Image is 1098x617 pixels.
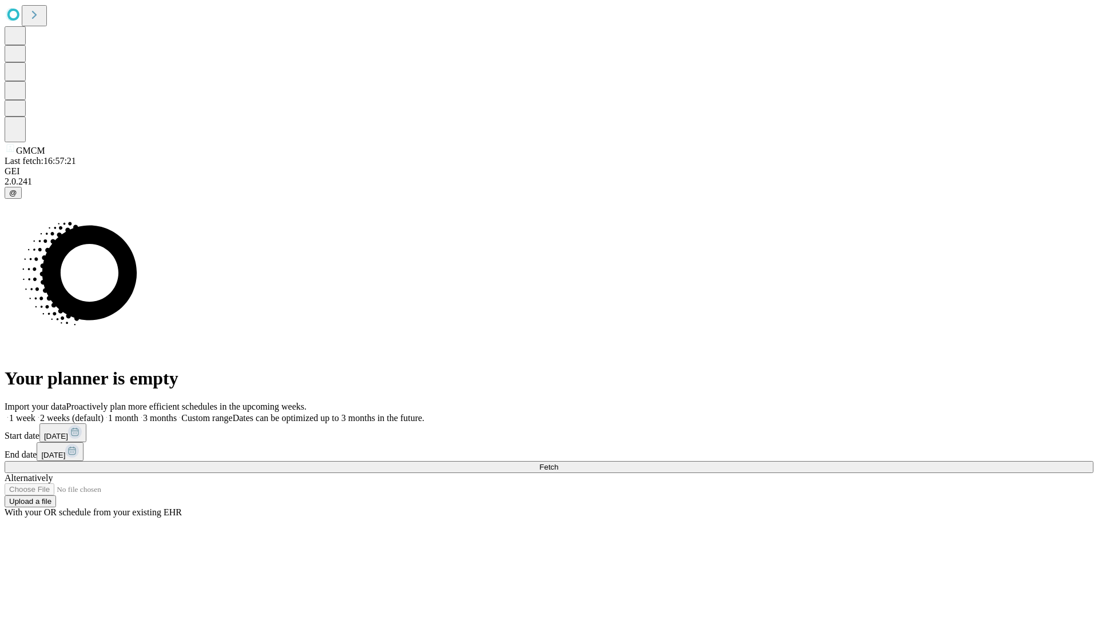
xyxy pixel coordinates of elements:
[40,413,104,423] span: 2 weeks (default)
[5,402,66,411] span: Import your data
[5,166,1093,177] div: GEI
[37,442,83,461] button: [DATE]
[5,187,22,199] button: @
[5,156,76,166] span: Last fetch: 16:57:21
[108,413,138,423] span: 1 month
[5,461,1093,473] button: Fetch
[181,413,232,423] span: Custom range
[143,413,177,423] span: 3 months
[5,423,1093,442] div: Start date
[539,463,558,471] span: Fetch
[16,146,45,155] span: GMCM
[9,413,35,423] span: 1 week
[66,402,307,411] span: Proactively plan more efficient schedules in the upcoming weeks.
[5,507,182,517] span: With your OR schedule from your existing EHR
[44,432,68,440] span: [DATE]
[9,189,17,197] span: @
[5,495,56,507] button: Upload a file
[39,423,86,442] button: [DATE]
[5,177,1093,187] div: 2.0.241
[5,442,1093,461] div: End date
[5,473,53,483] span: Alternatively
[5,368,1093,389] h1: Your planner is empty
[233,413,424,423] span: Dates can be optimized up to 3 months in the future.
[41,451,65,459] span: [DATE]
